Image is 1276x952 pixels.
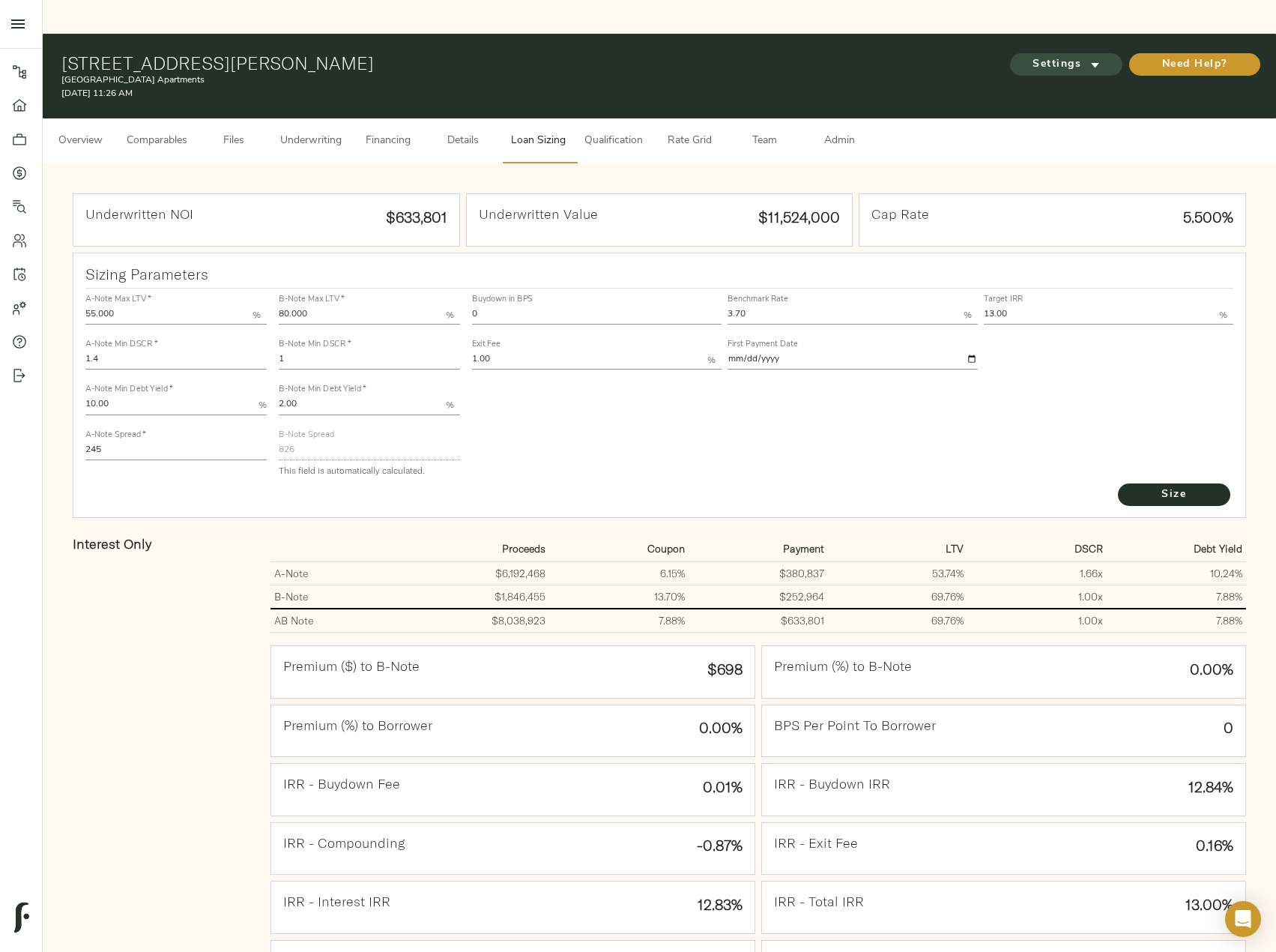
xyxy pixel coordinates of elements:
[736,132,793,151] span: Team
[279,463,460,478] p: This field is automatically calculated.
[1188,777,1233,796] strong: 12.84%
[283,894,390,910] h4: IRR - Interest IRR
[472,341,501,349] label: Exit Fee
[828,585,967,609] td: 69.76%
[85,295,151,304] label: A-Note Max LTV
[967,562,1107,585] td: 1.66 x
[446,309,454,322] p: %
[279,295,345,304] label: B-Note Max LTV
[502,542,545,555] strong: Proceeds
[1194,542,1242,555] strong: Debt Yield
[783,542,824,555] strong: Payment
[283,717,432,734] h4: Premium (%) to Borrower
[253,309,261,322] p: %
[1107,609,1246,633] td: 7.88%
[283,658,420,675] h4: Premium ($) to B-Note
[774,894,864,910] h4: IRR - Total IRR
[728,341,798,349] label: First Payment Date
[258,399,267,412] p: %
[1118,483,1230,506] button: Size
[774,717,936,734] h4: BPS Per Point To Borrower
[1185,895,1233,914] strong: 13.00%
[758,208,840,226] strong: $11,524,000
[472,295,533,304] label: Buydown in BPS
[52,132,109,151] span: Overview
[279,341,351,349] label: B-Note Min DSCR
[698,895,743,914] strong: 12.83%
[280,132,342,151] span: Underwriting
[205,132,262,151] span: Files
[1107,585,1246,609] td: 7.88%
[647,542,685,555] strong: Coupon
[1133,486,1215,504] span: Size
[127,132,187,151] span: Comparables
[811,132,868,151] span: Admin
[967,609,1107,633] td: 1.00 x
[707,660,743,678] strong: $698
[828,609,967,633] td: 69.76%
[1224,718,1233,737] strong: 0
[14,903,29,933] img: logo
[85,386,172,394] label: A-Note Min Debt Yield
[689,562,828,585] td: $380,837
[1183,208,1233,226] strong: 5.500%
[279,386,366,394] label: B-Note Min Debt Yield
[1190,660,1233,678] strong: 0.00%
[689,585,828,609] td: $252,964
[984,295,1023,304] label: Target IRR
[1010,53,1122,76] button: Settings
[1074,542,1103,555] strong: DSCR
[707,354,716,367] p: %
[279,431,334,439] label: B-Note Spread
[584,132,643,151] span: Qualification
[1225,901,1261,937] div: Open Intercom Messenger
[703,777,743,796] strong: 0.01%
[410,585,549,609] td: $1,846,455
[774,658,912,675] h4: Premium (%) to B-Note
[270,585,410,609] td: B-Note
[386,208,447,226] strong: $633,801
[697,836,743,855] strong: -0.87%
[699,718,743,737] strong: 0.00%
[510,132,566,151] span: Loan Sizing
[967,585,1107,609] td: 1.00 x
[774,776,890,792] h4: IRR - Buydown IRR
[1129,53,1260,76] button: Need Help?
[689,609,828,633] td: $633,801
[85,341,157,349] label: A-Note Min DSCR
[360,132,417,151] span: Financing
[61,52,859,73] h1: [STREET_ADDRESS][PERSON_NAME]
[1025,55,1107,74] span: Settings
[1219,309,1227,322] p: %
[410,562,549,585] td: $6,192,468
[61,87,859,100] p: [DATE] 11:26 AM
[1144,55,1245,74] span: Need Help?
[774,835,858,852] h4: IRR - Exit Fee
[61,73,859,87] p: [GEOGRAPHIC_DATA] Apartments
[728,295,788,304] label: Benchmark Rate
[1107,562,1246,585] td: 10.24%
[270,562,410,585] td: A-Note
[283,776,400,792] h4: IRR - Buydown Fee
[871,206,929,223] h4: Cap Rate
[85,431,145,439] label: A-Note Spread
[661,132,718,151] span: Rate Grid
[85,265,1234,283] h3: Sizing Parameters
[1196,836,1233,855] strong: 0.16%
[549,609,689,633] td: 7.88%
[283,835,405,852] h4: IRR - Compounding
[549,562,689,585] td: 6.15%
[479,206,598,223] h4: Underwritten Value
[828,562,967,585] td: 53.74%
[73,535,151,552] strong: Interest Only
[410,609,549,633] td: $8,038,923
[549,585,689,609] td: 13.70%
[446,399,454,412] p: %
[85,206,193,223] h4: Underwritten NOI
[946,542,964,555] strong: LTV
[435,132,492,151] span: Details
[270,609,410,633] td: AB Note
[964,309,972,322] p: %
